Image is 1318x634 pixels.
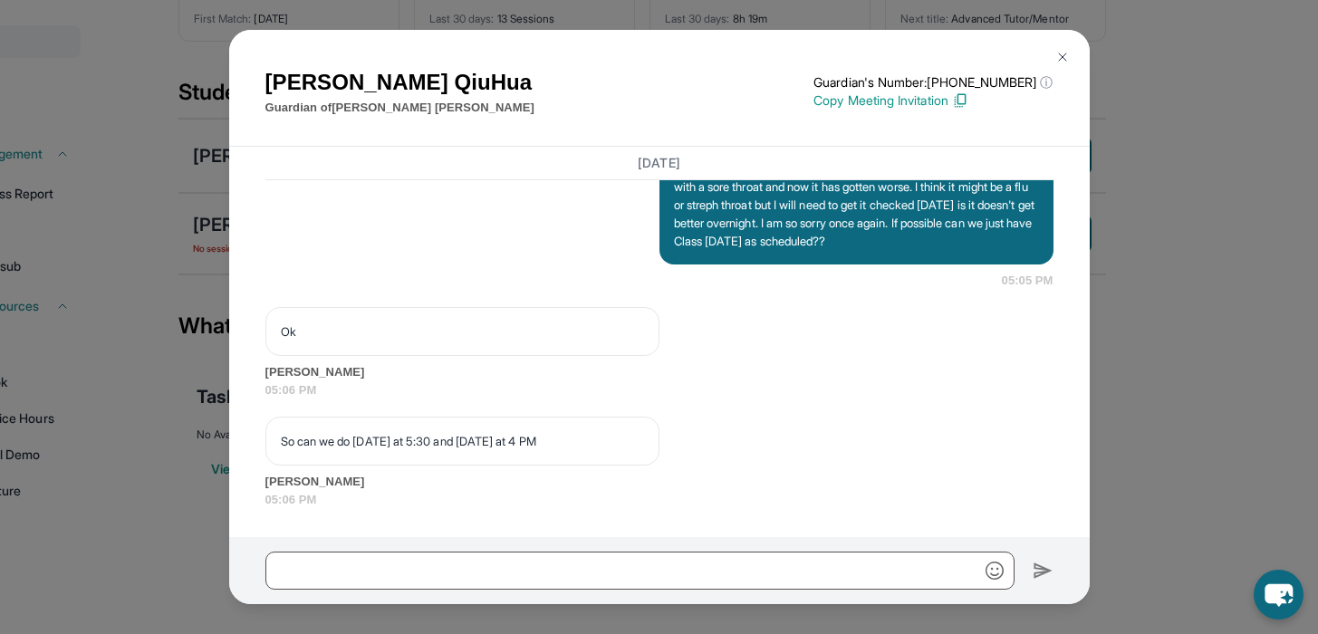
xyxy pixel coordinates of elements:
p: Ok [281,322,644,341]
p: Guardian of [PERSON_NAME] [PERSON_NAME] [265,99,534,117]
img: Send icon [1033,560,1053,581]
p: Guardian's Number: [PHONE_NUMBER] [813,73,1053,91]
p: Hi there! I am so so sorry but I need to cancel todays session. I woke up with a sore throat and ... [674,159,1039,250]
span: 05:05 PM [1002,272,1053,290]
h1: [PERSON_NAME] QiuHua [265,66,534,99]
span: 05:06 PM [265,381,1053,399]
span: [PERSON_NAME] [265,473,1053,491]
button: chat-button [1254,570,1304,620]
span: ⓘ [1040,73,1053,91]
p: Copy Meeting Invitation [813,91,1053,110]
span: [PERSON_NAME] [265,363,1053,381]
p: So can we do [DATE] at 5:30 and [DATE] at 4 PM [281,432,644,450]
h3: [DATE] [265,154,1053,172]
img: Copy Icon [952,92,968,109]
img: Emoji [986,562,1004,580]
img: Close Icon [1055,50,1070,64]
span: 05:06 PM [265,491,1053,509]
